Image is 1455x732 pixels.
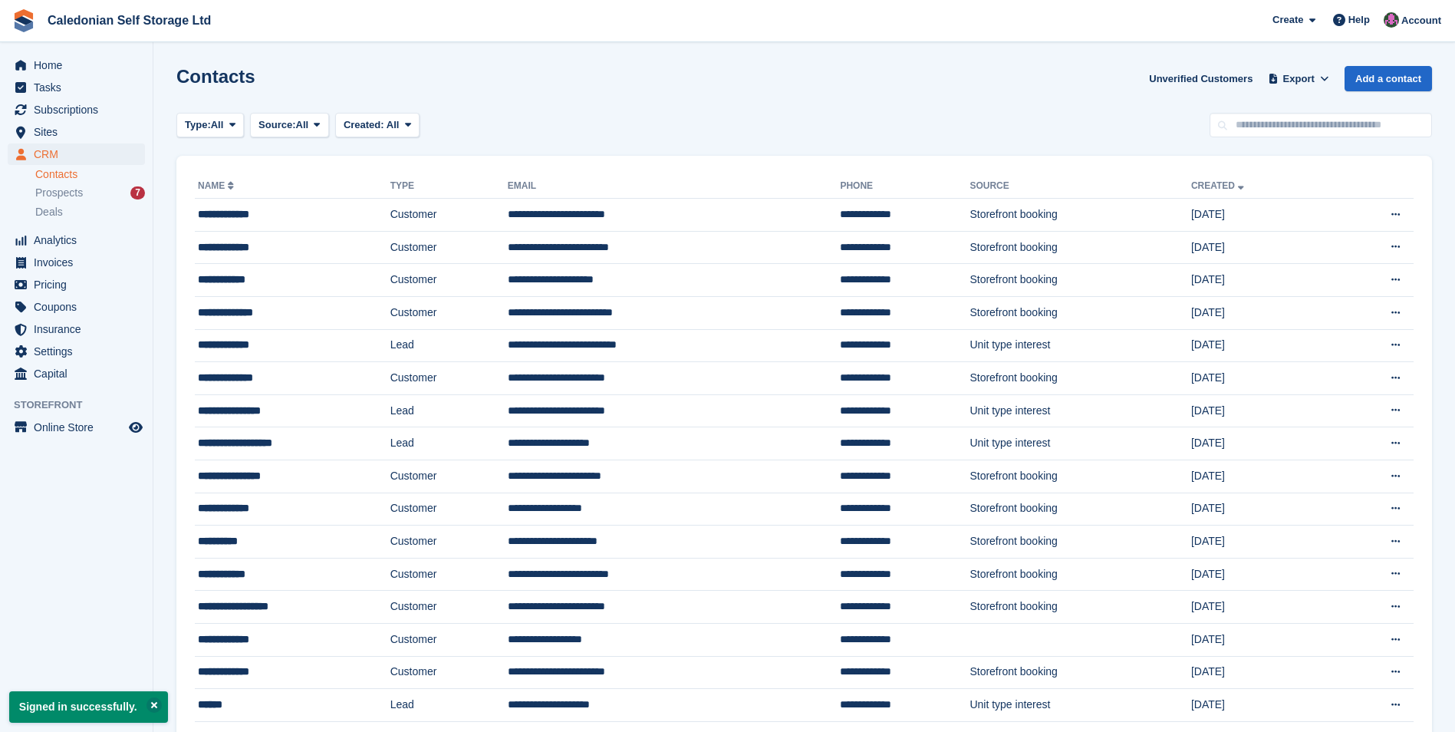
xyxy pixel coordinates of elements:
[390,329,508,362] td: Lead
[1191,623,1332,656] td: [DATE]
[390,656,508,689] td: Customer
[176,113,244,138] button: Type: All
[969,296,1191,329] td: Storefront booking
[127,418,145,437] a: Preview store
[969,199,1191,232] td: Storefront booking
[1191,296,1332,329] td: [DATE]
[8,77,145,98] a: menu
[1143,66,1259,91] a: Unverified Customers
[1191,231,1332,264] td: [DATE]
[390,362,508,395] td: Customer
[34,252,126,273] span: Invoices
[1345,66,1432,91] a: Add a contact
[250,113,329,138] button: Source: All
[34,54,126,76] span: Home
[8,274,145,295] a: menu
[1191,329,1332,362] td: [DATE]
[9,691,168,723] p: Signed in successfully.
[34,274,126,295] span: Pricing
[34,143,126,165] span: CRM
[14,397,153,413] span: Storefront
[185,117,211,133] span: Type:
[390,460,508,493] td: Customer
[34,363,126,384] span: Capital
[390,493,508,526] td: Customer
[969,329,1191,362] td: Unit type interest
[969,558,1191,591] td: Storefront booking
[1191,460,1332,493] td: [DATE]
[840,174,969,199] th: Phone
[8,252,145,273] a: menu
[390,591,508,624] td: Customer
[969,231,1191,264] td: Storefront booking
[8,229,145,251] a: menu
[1191,394,1332,427] td: [DATE]
[34,296,126,318] span: Coupons
[198,180,237,191] a: Name
[8,363,145,384] a: menu
[8,121,145,143] a: menu
[8,417,145,438] a: menu
[969,656,1191,689] td: Storefront booking
[1191,180,1247,191] a: Created
[35,185,145,201] a: Prospects 7
[969,427,1191,460] td: Unit type interest
[1401,13,1441,28] span: Account
[35,205,63,219] span: Deals
[35,167,145,182] a: Contacts
[335,113,420,138] button: Created: All
[1191,264,1332,297] td: [DATE]
[390,394,508,427] td: Lead
[34,99,126,120] span: Subscriptions
[1265,66,1332,91] button: Export
[1283,71,1315,87] span: Export
[1272,12,1303,28] span: Create
[969,174,1191,199] th: Source
[969,264,1191,297] td: Storefront booking
[387,119,400,130] span: All
[1191,689,1332,722] td: [DATE]
[8,341,145,362] a: menu
[390,231,508,264] td: Customer
[34,121,126,143] span: Sites
[34,318,126,340] span: Insurance
[258,117,295,133] span: Source:
[8,296,145,318] a: menu
[1384,12,1399,28] img: Lois Holling
[390,689,508,722] td: Lead
[390,264,508,297] td: Customer
[1191,526,1332,559] td: [DATE]
[41,8,217,33] a: Caledonian Self Storage Ltd
[508,174,841,199] th: Email
[390,558,508,591] td: Customer
[969,460,1191,493] td: Storefront booking
[1191,656,1332,689] td: [DATE]
[390,174,508,199] th: Type
[12,9,35,32] img: stora-icon-8386f47178a22dfd0bd8f6a31ec36ba5ce8667c1dd55bd0f319d3a0aa187defe.svg
[35,186,83,200] span: Prospects
[1191,558,1332,591] td: [DATE]
[296,117,309,133] span: All
[390,199,508,232] td: Customer
[969,362,1191,395] td: Storefront booking
[969,689,1191,722] td: Unit type interest
[8,54,145,76] a: menu
[969,493,1191,526] td: Storefront booking
[344,119,384,130] span: Created:
[130,186,145,199] div: 7
[390,623,508,656] td: Customer
[34,341,126,362] span: Settings
[1191,493,1332,526] td: [DATE]
[211,117,224,133] span: All
[390,296,508,329] td: Customer
[8,318,145,340] a: menu
[34,417,126,438] span: Online Store
[1191,591,1332,624] td: [DATE]
[390,427,508,460] td: Lead
[8,143,145,165] a: menu
[390,526,508,559] td: Customer
[969,394,1191,427] td: Unit type interest
[969,526,1191,559] td: Storefront booking
[34,229,126,251] span: Analytics
[1191,427,1332,460] td: [DATE]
